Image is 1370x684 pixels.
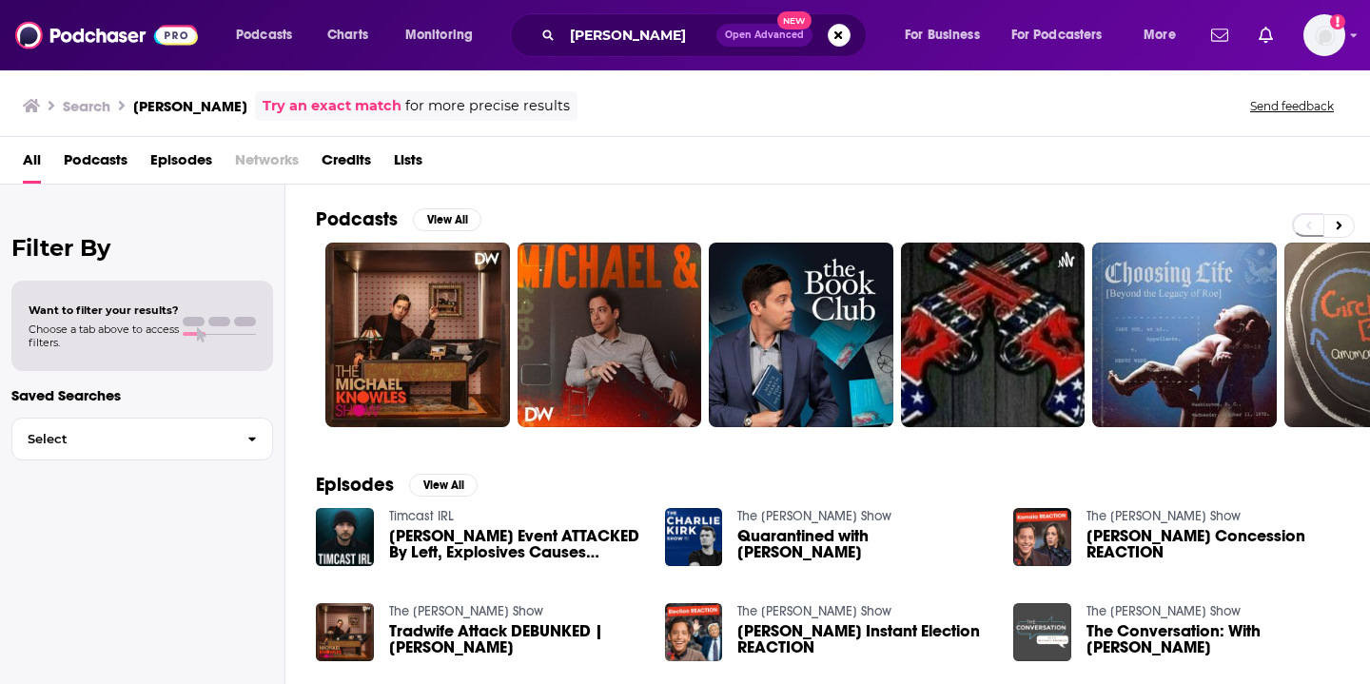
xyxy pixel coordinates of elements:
[315,20,380,50] a: Charts
[891,20,1004,50] button: open menu
[1086,623,1340,655] a: The Conversation: With Michael Knowles
[263,95,401,117] a: Try an exact match
[11,386,273,404] p: Saved Searches
[409,474,478,497] button: View All
[777,11,812,29] span: New
[392,20,498,50] button: open menu
[528,13,885,57] div: Search podcasts, credits, & more...
[1086,508,1241,524] a: The Michael Knowles Show
[1086,603,1241,619] a: The Michael Knowles Show
[737,623,990,655] a: Michael Knowles Instant Election REACTION
[389,623,642,655] span: Tradwife Attack DEBUNKED | [PERSON_NAME]
[1303,14,1345,56] img: User Profile
[12,433,232,445] span: Select
[737,528,990,560] a: Quarantined with Michael Knowles
[29,322,179,349] span: Choose a tab above to access filters.
[1086,623,1340,655] span: The Conversation: With [PERSON_NAME]
[737,508,891,524] a: The Charlie Kirk Show
[389,623,642,655] a: Tradwife Attack DEBUNKED | Michael Knowles
[316,207,481,231] a: PodcastsView All
[1011,22,1103,49] span: For Podcasters
[133,97,247,115] h3: [PERSON_NAME]
[389,508,454,524] a: Timcast IRL
[1130,20,1200,50] button: open menu
[737,528,990,560] span: Quarantined with [PERSON_NAME]
[316,473,478,497] a: EpisodesView All
[316,473,394,497] h2: Episodes
[405,95,570,117] span: for more precise results
[322,145,371,184] a: Credits
[29,303,179,317] span: Want to filter your results?
[1086,528,1340,560] span: [PERSON_NAME] Concession REACTION
[405,22,473,49] span: Monitoring
[1244,98,1340,114] button: Send feedback
[1303,14,1345,56] span: Logged in as brookecarr
[389,528,642,560] a: Michael Knowles Event ATTACKED By Left, Explosives Causes Lockdown w/Michael Knowles
[665,603,723,661] img: Michael Knowles Instant Election REACTION
[1013,603,1071,661] img: The Conversation: With Michael Knowles
[1251,19,1281,51] a: Show notifications dropdown
[394,145,422,184] a: Lists
[905,22,980,49] span: For Business
[389,603,543,619] a: The Michael Knowles Show
[716,24,812,47] button: Open AdvancedNew
[236,22,292,49] span: Podcasts
[665,508,723,566] img: Quarantined with Michael Knowles
[11,234,273,262] h2: Filter By
[223,20,317,50] button: open menu
[1013,508,1071,566] img: Michael Knowles Kamala Concession REACTION
[316,508,374,566] img: Michael Knowles Event ATTACKED By Left, Explosives Causes Lockdown w/Michael Knowles
[235,145,299,184] span: Networks
[150,145,212,184] a: Episodes
[64,145,127,184] a: Podcasts
[316,207,398,231] h2: Podcasts
[562,20,716,50] input: Search podcasts, credits, & more...
[1086,528,1340,560] a: Michael Knowles Kamala Concession REACTION
[725,30,804,40] span: Open Advanced
[23,145,41,184] a: All
[737,623,990,655] span: [PERSON_NAME] Instant Election REACTION
[15,17,198,53] img: Podchaser - Follow, Share and Rate Podcasts
[1144,22,1176,49] span: More
[999,20,1130,50] button: open menu
[389,528,642,560] span: [PERSON_NAME] Event ATTACKED By Left, Explosives Causes Lockdown w/[PERSON_NAME]
[737,603,891,619] a: The Michael Knowles Show
[413,208,481,231] button: View All
[316,603,374,661] img: Tradwife Attack DEBUNKED | Michael Knowles
[327,22,368,49] span: Charts
[1204,19,1236,51] a: Show notifications dropdown
[11,418,273,460] button: Select
[63,97,110,115] h3: Search
[1303,14,1345,56] button: Show profile menu
[1330,14,1345,29] svg: Add a profile image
